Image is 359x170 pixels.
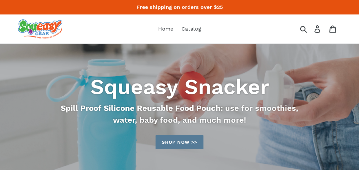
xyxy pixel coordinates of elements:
[156,135,203,149] a: Shop now >>: Catalog
[155,24,177,34] a: Home
[18,19,62,38] img: squeasy gear snacker portable food pouch
[58,102,301,126] p: use for smoothies, water, baby food, and much more!
[158,26,173,32] span: Home
[61,104,223,113] strong: Spill Proof Silicone Reusable Food Pouch:
[18,74,341,100] h2: Squeasy Snacker
[181,26,201,32] span: Catalog
[178,24,204,34] a: Catalog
